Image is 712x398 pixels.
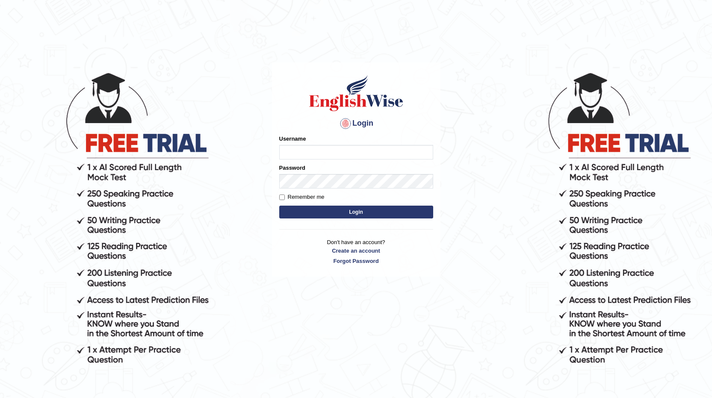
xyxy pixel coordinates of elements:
[279,206,433,218] button: Login
[279,164,305,172] label: Password
[279,135,306,143] label: Username
[279,238,433,265] p: Don't have an account?
[279,247,433,255] a: Create an account
[279,195,285,200] input: Remember me
[279,117,433,130] h4: Login
[279,257,433,265] a: Forgot Password
[307,74,405,112] img: Logo of English Wise sign in for intelligent practice with AI
[279,193,325,201] label: Remember me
